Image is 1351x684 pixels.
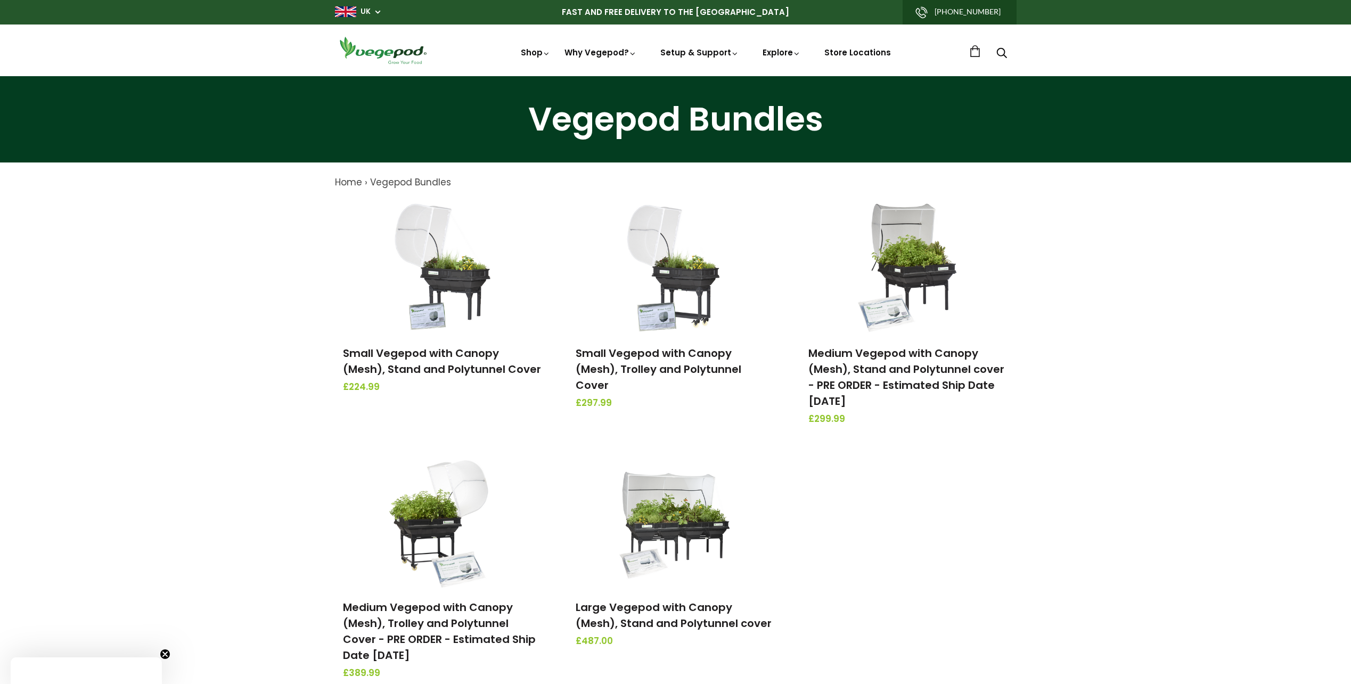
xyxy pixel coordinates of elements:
img: gb_large.png [335,6,356,17]
a: Medium Vegepod with Canopy (Mesh), Trolley and Polytunnel Cover - PRE ORDER - Estimated Ship Date... [343,600,536,663]
a: Small Vegepod with Canopy (Mesh), Stand and Polytunnel Cover [343,346,541,377]
span: £297.99 [576,396,775,410]
a: Medium Vegepod with Canopy (Mesh), Stand and Polytunnel cover - PRE ORDER - Estimated Ship Date [... [808,346,1004,409]
div: Close teaser [11,657,162,684]
span: › [365,176,367,189]
span: £224.99 [343,380,543,394]
h1: Vegepod Bundles [13,103,1338,136]
a: Setup & Support [660,47,739,58]
a: Vegepod Bundles [370,176,451,189]
span: £389.99 [343,666,543,680]
img: Medium Vegepod with Canopy (Mesh), Stand and Polytunnel cover - PRE ORDER - Estimated Ship Date O... [853,200,964,333]
button: Close teaser [160,649,170,659]
a: Why Vegepod? [564,47,637,58]
a: Small Vegepod with Canopy (Mesh), Trolley and Polytunnel Cover [576,346,741,393]
a: Shop [521,47,551,58]
a: Large Vegepod with Canopy (Mesh), Stand and Polytunnel cover [576,600,772,631]
a: Home [335,176,362,189]
img: Small Vegepod with Canopy (Mesh), Stand and Polytunnel Cover [387,200,498,333]
nav: breadcrumbs [335,176,1017,190]
img: Vegepod [335,35,431,66]
img: Small Vegepod with Canopy (Mesh), Trolley and Polytunnel Cover [619,200,731,333]
a: Store Locations [824,47,891,58]
img: Medium Vegepod with Canopy (Mesh), Trolley and Polytunnel Cover - PRE ORDER - Estimated Ship Date... [387,454,498,588]
a: UK [361,6,371,17]
img: Large Vegepod with Canopy (Mesh), Stand and Polytunnel cover [619,454,731,588]
span: £299.99 [808,412,1008,426]
span: £487.00 [576,634,775,648]
a: Explore [763,47,801,58]
a: Search [996,48,1007,60]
